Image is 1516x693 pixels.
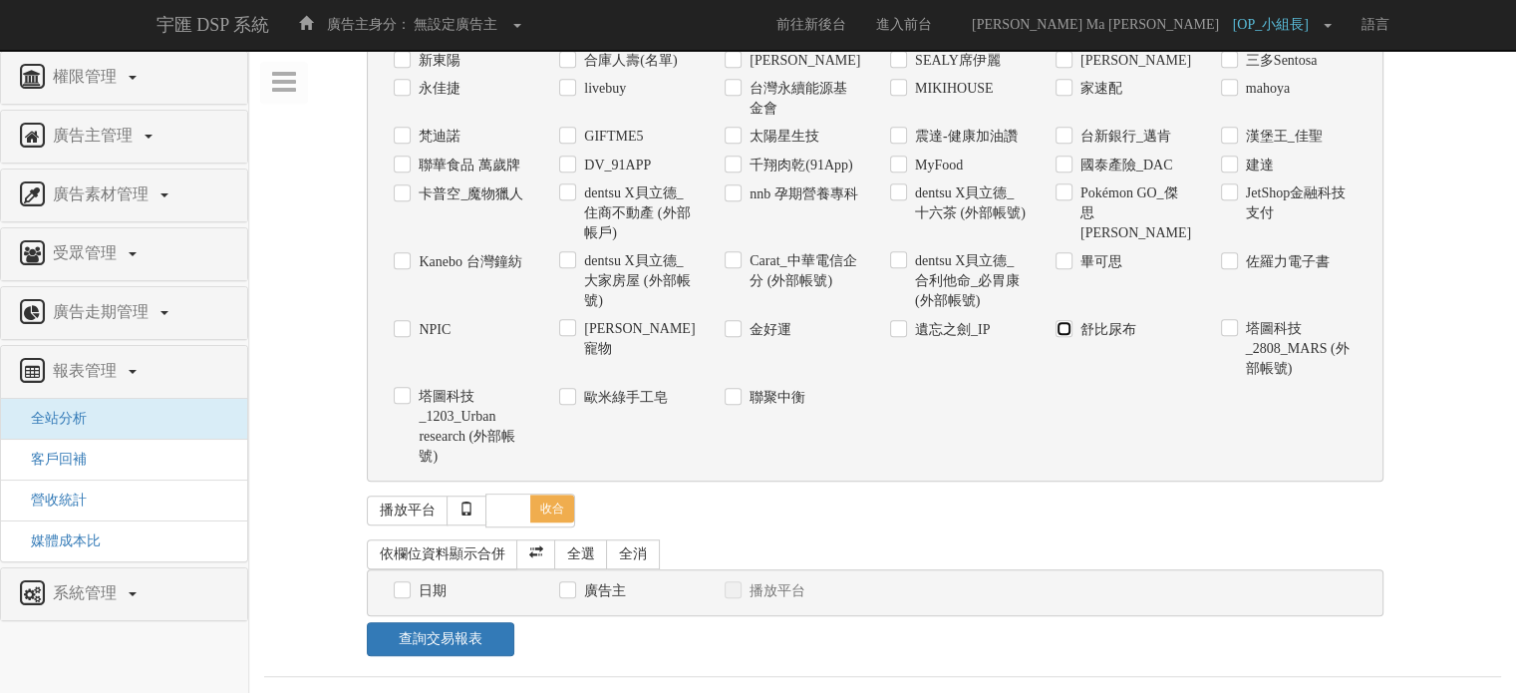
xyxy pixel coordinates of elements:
[414,184,523,204] label: 卡普空_魔物獵人
[327,17,411,32] span: 廣告主身分：
[16,578,232,610] a: 系統管理
[530,495,574,522] span: 收合
[1241,183,1357,223] label: JetShop金融科技支付
[1075,51,1191,71] label: [PERSON_NAME]
[414,320,451,340] label: NPIC
[579,388,668,408] label: 歐米綠手工皂
[16,533,101,548] a: 媒體成本比
[1075,79,1122,99] label: 家速配
[1075,252,1122,272] label: 畢可思
[16,179,232,211] a: 廣告素材管理
[606,539,660,569] a: 全消
[16,297,232,329] a: 廣告走期管理
[745,79,860,119] label: 台灣永續能源基金會
[579,319,695,359] label: [PERSON_NAME]寵物
[48,68,127,85] span: 權限管理
[1075,127,1171,147] label: 台新銀行_邁肯
[579,127,643,147] label: GIFTME5
[554,539,608,569] a: 全選
[1241,156,1274,175] label: 建達
[745,51,860,71] label: [PERSON_NAME]
[745,127,819,147] label: 太陽星生技
[579,581,626,601] label: 廣告主
[962,17,1229,32] span: [PERSON_NAME] Ma [PERSON_NAME]
[414,127,460,147] label: 梵迪諾
[16,452,87,467] a: 客戶回補
[16,62,232,94] a: 權限管理
[1075,156,1173,175] label: 國泰產險_DAC
[48,584,127,601] span: 系統管理
[367,622,513,656] a: 查詢交易報表
[910,183,1026,223] label: dentsu X貝立德_十六茶 (外部帳號)
[48,303,158,320] span: 廣告走期管理
[1241,79,1290,99] label: mahoya
[1075,183,1191,243] label: Pokémon GO_傑思[PERSON_NAME]
[745,320,791,340] label: 金好運
[910,156,963,175] label: MyFood
[414,79,460,99] label: 永佳捷
[16,411,87,426] a: 全站分析
[745,581,805,601] label: 播放平台
[579,183,695,243] label: dentsu X貝立德_住商不動產 (外部帳戶)
[745,388,805,408] label: 聯聚中衡
[1241,319,1357,379] label: 塔圖科技_2808_MARS (外部帳號)
[910,251,1026,311] label: dentsu X貝立德_合利他命_必胃康 (外部帳號)
[910,51,1001,71] label: SEALY席伊麗
[414,387,529,467] label: 塔圖科技_1203_Urban research (外部帳號)
[16,238,232,270] a: 受眾管理
[16,356,232,388] a: 報表管理
[910,127,1018,147] label: 震達-健康加油讚
[579,251,695,311] label: dentsu X貝立德_大家房屋 (外部帳號)
[910,320,990,340] label: 遺忘之劍_IP
[1233,17,1319,32] span: [OP_小組長]
[579,156,651,175] label: DV_91APP
[414,17,497,32] span: 無設定廣告主
[414,581,447,601] label: 日期
[1241,51,1318,71] label: 三多Sentosa
[48,244,127,261] span: 受眾管理
[48,185,158,202] span: 廣告素材管理
[745,251,860,291] label: Carat_中華電信企分 (外部帳號)
[414,51,460,71] label: 新東陽
[414,156,520,175] label: 聯華食品 萬歲牌
[745,184,858,204] label: nnb 孕期營養專科
[1241,252,1330,272] label: 佐羅力電子書
[16,121,232,153] a: 廣告主管理
[1075,320,1136,340] label: 舒比尿布
[16,493,87,508] a: 營收統計
[1241,127,1323,147] label: 漢堡王_佳聖
[745,156,852,175] label: 千翔肉乾(91App)
[48,362,127,379] span: 報表管理
[910,79,994,99] label: MIKIHOUSE
[579,51,677,71] label: 合庫人壽(名單)
[414,252,521,272] label: Kanebo 台灣鐘紡
[48,127,143,144] span: 廣告主管理
[579,79,626,99] label: livebuy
